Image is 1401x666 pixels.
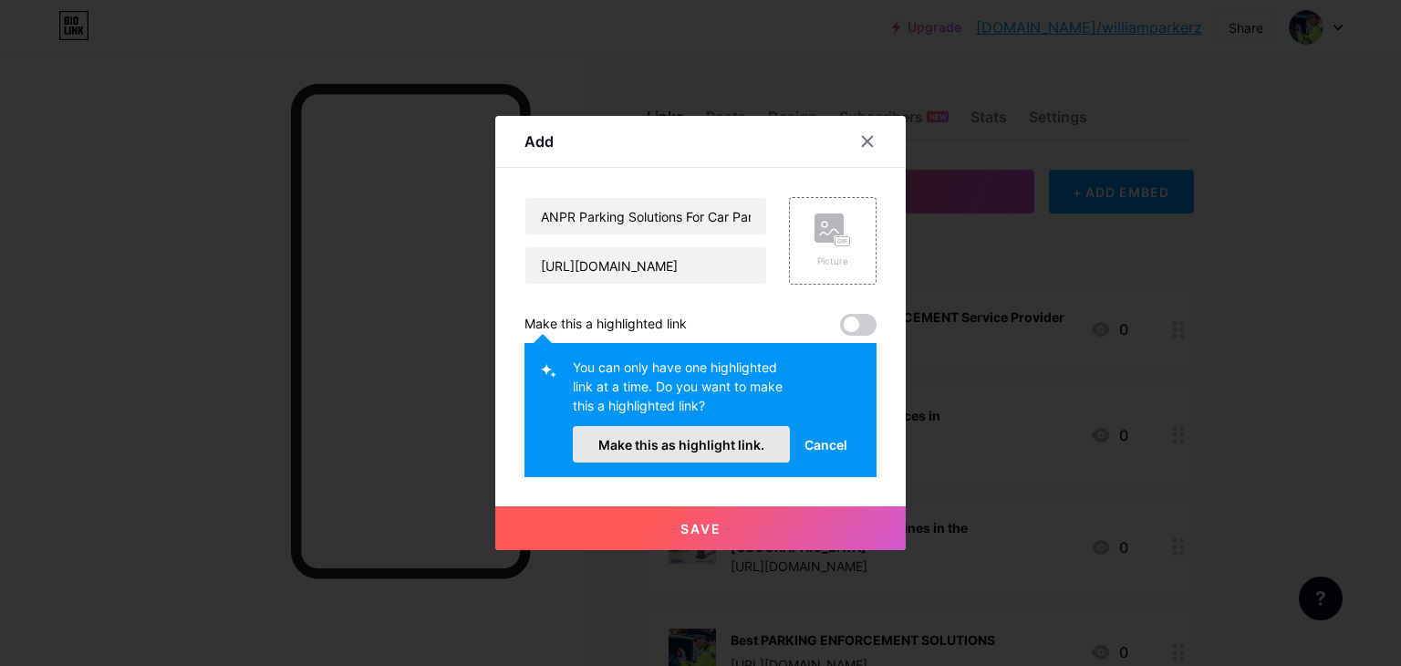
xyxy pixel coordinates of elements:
button: Make this as highlight link. [573,426,790,463]
input: URL [525,247,766,284]
input: Title [525,198,766,234]
button: Save [495,506,906,550]
button: Cancel [790,426,862,463]
div: Make this a highlighted link [524,314,687,336]
div: Add [524,130,554,152]
div: You can only have one highlighted link at a time. Do you want to make this a highlighted link? [573,358,790,426]
div: Picture [815,255,851,268]
span: Save [680,521,721,536]
span: Cancel [804,435,847,454]
span: Make this as highlight link. [598,437,764,453]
